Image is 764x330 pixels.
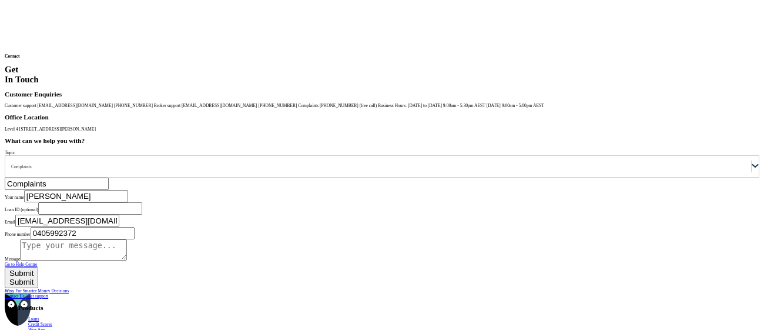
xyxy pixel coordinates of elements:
[5,195,24,200] label: Your name
[9,269,33,278] div: Submit
[5,114,759,121] h2: Office Location
[5,288,759,294] a: Wisr: For Smarter Money Decisions
[5,65,759,85] h1: Get In Touch
[5,219,15,225] label: Email
[28,316,759,322] a: Loans
[5,322,31,327] a: Go to home page
[5,103,759,108] div: Customer support [EMAIL_ADDRESS][DOMAIN_NAME] [PHONE_NUMBER] Broker support [EMAIL_ADDRESS][DOMAI...
[9,278,33,286] div: Submit
[5,75,13,85] div: In
[5,137,759,144] h2: What can we help you with?
[5,91,759,98] h2: Customer Enquiries
[5,256,20,262] label: Message
[28,322,759,327] a: Credit Scores
[5,262,759,267] a: Go to Help Centre
[5,232,31,237] label: Phone number
[5,65,18,75] div: Get
[5,294,759,299] a: Contact Us | Get support
[5,126,759,132] div: Level 4 [STREET_ADDRESS][PERSON_NAME]
[5,304,759,311] h2: Our Products
[5,267,38,288] button: Submit
[5,150,15,155] label: Topic
[5,207,38,212] label: Loan ID (optional)
[5,137,759,288] form: Contact form
[5,54,759,59] h4: Contact
[15,75,39,85] div: Touch
[11,164,32,169] div: Complaints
